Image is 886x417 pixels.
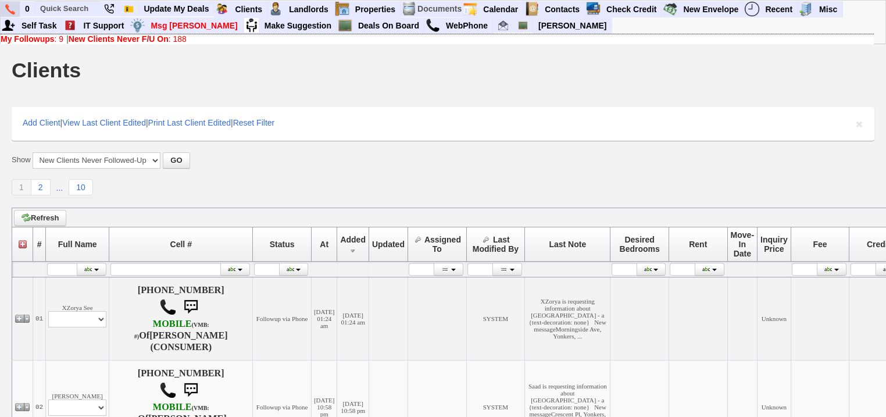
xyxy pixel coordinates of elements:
[215,2,229,16] img: clients.png
[549,240,586,249] span: Last Note
[51,180,69,195] a: ...
[139,1,214,16] a: Update My Deals
[124,4,134,14] img: Bookmark.png
[478,2,523,17] a: Calendar
[534,18,611,33] a: [PERSON_NAME]
[33,227,46,261] th: #
[179,295,202,319] img: sms.png
[540,2,585,17] a: Contacts
[353,18,424,33] a: Deals On Board
[14,210,66,226] a: Refresh
[689,240,707,249] span: Rent
[731,230,754,258] span: Move-In Date
[104,4,114,14] img: phone22.png
[417,1,462,17] td: Documents
[69,34,187,44] a: New Clients Never F/U On: 188
[466,277,525,360] td: SYSTEM
[518,20,528,30] img: chalkboard.png
[760,2,798,17] a: Recent
[760,235,788,254] span: Inquiry Price
[813,240,827,249] span: Fee
[151,21,237,30] font: Msg [PERSON_NAME]
[424,235,461,254] span: Assigned To
[63,18,77,33] img: help2.png
[498,20,508,30] img: Renata@HomeSweetHomeProperties.com
[338,18,352,33] img: chalkboard.png
[179,379,202,402] img: sms.png
[159,382,177,399] img: call.png
[525,277,610,360] td: XZorya is requesting information about [GEOGRAPHIC_DATA] - a {text-decoration: none} New messageM...
[153,402,192,412] font: MOBILE
[31,179,51,195] a: 2
[253,277,312,360] td: Followup via Phone
[663,2,677,16] img: gmoney.png
[602,2,662,17] a: Check Credit
[745,2,759,16] img: recent.png
[62,118,146,127] a: View Last Client Edited
[524,2,539,16] img: contact.png
[1,18,16,33] img: myadd.png
[402,2,416,16] img: docs.png
[351,2,401,17] a: Properties
[112,285,250,352] h4: [PHONE_NUMBER] Of (CONSUMER)
[340,235,366,244] span: Added
[33,277,46,360] td: 01
[311,277,337,360] td: [DATE] 01:24 am
[170,240,192,249] span: Cell #
[23,118,60,127] a: Add Client
[12,155,31,165] label: Show
[69,179,93,195] a: 10
[799,2,813,16] img: officebldg.png
[35,1,99,16] input: Quick Search
[270,240,295,249] span: Status
[163,152,190,169] button: GO
[473,235,519,254] span: Last Modified By
[46,277,109,360] td: XZorya See
[758,277,791,360] td: Unknown
[20,1,35,16] a: 0
[586,2,601,16] img: creditreport.png
[12,179,31,195] a: 1
[17,18,62,33] a: Self Task
[284,2,334,17] a: Landlords
[134,319,209,341] b: T-Mobile USA, Inc.
[260,18,337,33] a: Make Suggestion
[69,34,169,44] b: New Clients Never F/U On
[1,34,55,44] b: My Followups
[337,277,369,360] td: [DATE] 01:24 am
[134,322,209,340] font: (VMB: #)
[12,60,81,81] h1: Clients
[153,319,192,329] font: MOBILE
[244,18,259,33] img: su2.jpg
[463,2,477,16] img: appt_icon.png
[5,4,15,15] img: phone.png
[320,240,328,249] span: At
[620,235,660,254] span: Desired Bedrooms
[230,2,267,17] a: Clients
[1,34,874,44] div: |
[233,118,275,127] a: Reset Filter
[269,2,283,16] img: landlord.png
[372,240,405,249] span: Updated
[78,18,129,33] a: IT Support
[335,2,349,16] img: properties.png
[146,18,242,33] a: Msg [PERSON_NAME]
[678,2,744,17] a: New Envelope
[12,107,874,141] div: | | |
[58,240,97,249] span: Full Name
[1,34,63,44] a: My Followups: 9
[814,2,842,17] a: Misc
[159,298,177,316] img: call.png
[426,18,440,33] img: call.png
[130,18,145,33] img: money.png
[441,18,493,33] a: WebPhone
[149,330,228,341] b: [PERSON_NAME]
[148,118,231,127] a: Print Last Client Edited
